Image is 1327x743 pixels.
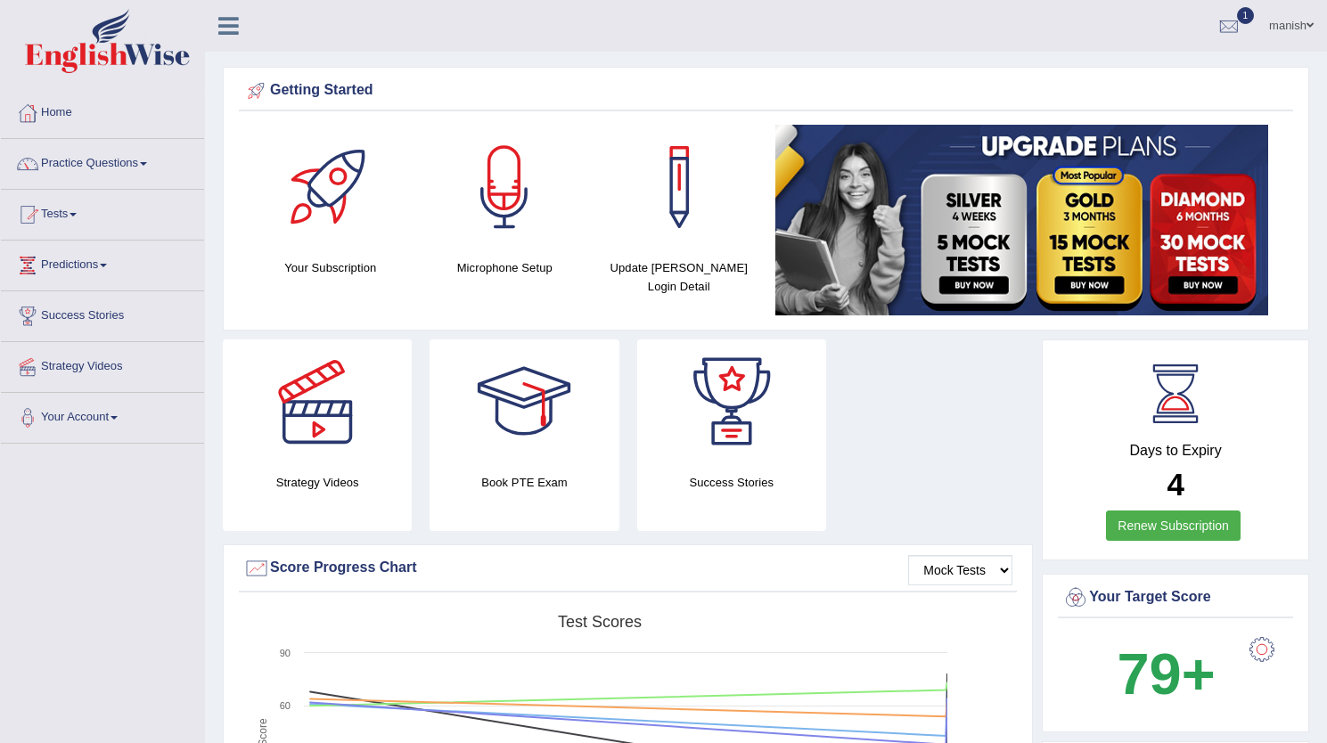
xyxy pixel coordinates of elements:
[1062,584,1289,611] div: Your Target Score
[430,473,618,492] h4: Book PTE Exam
[637,473,826,492] h4: Success Stories
[1,139,204,184] a: Practice Questions
[243,78,1289,104] div: Getting Started
[1,291,204,336] a: Success Stories
[280,648,291,658] text: 90
[1,393,204,437] a: Your Account
[280,700,291,711] text: 60
[1062,443,1289,459] h4: Days to Expiry
[775,125,1268,315] img: small5.jpg
[252,258,409,277] h4: Your Subscription
[1,241,204,285] a: Predictions
[1117,641,1215,706] b: 79+
[427,258,584,277] h4: Microphone Setup
[1106,510,1241,541] a: Renew Subscription
[223,473,412,492] h4: Strategy Videos
[1,88,204,133] a: Home
[601,258,758,296] h4: Update [PERSON_NAME] Login Detail
[1237,7,1255,24] span: 1
[243,555,1012,582] div: Score Progress Chart
[1,342,204,387] a: Strategy Videos
[1167,467,1184,502] b: 4
[1,190,204,234] a: Tests
[558,613,642,631] tspan: Test scores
